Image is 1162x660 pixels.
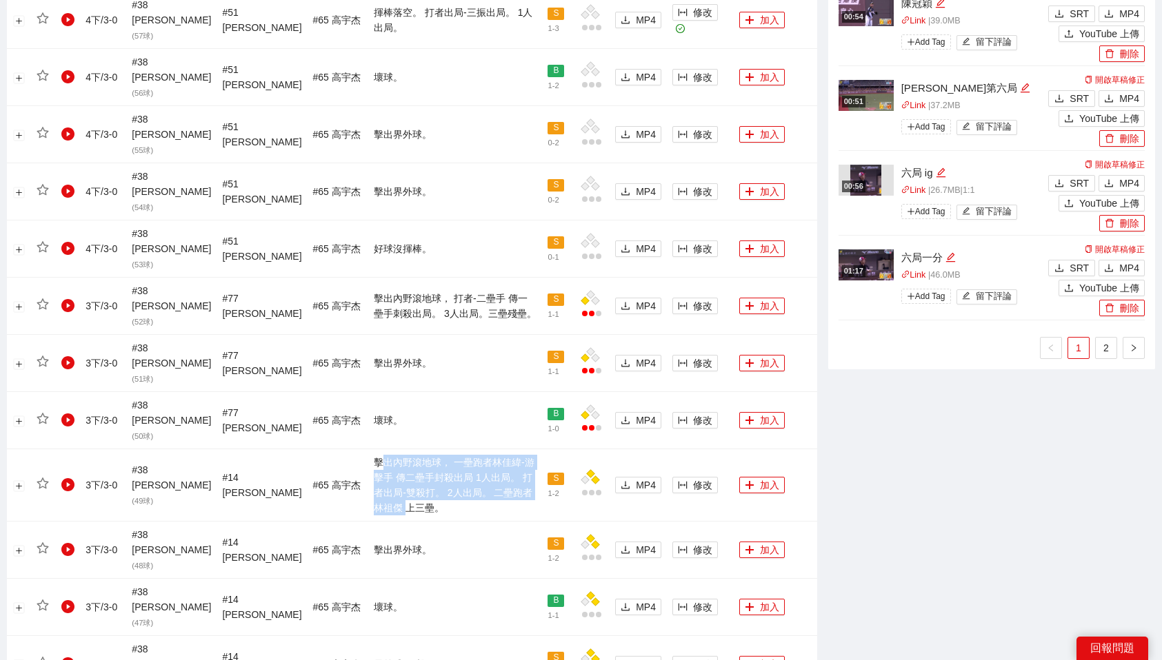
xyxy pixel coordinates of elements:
span: 1 - 1 [548,310,559,318]
a: linkLink [901,185,926,195]
button: downloadMP4 [1099,175,1145,192]
span: # 77 [PERSON_NAME] [222,293,301,319]
span: 4 下 / 3 - 0 [86,129,117,140]
span: star [37,298,49,311]
span: MP4 [636,298,656,313]
span: download [621,130,630,141]
span: right [1130,344,1138,352]
button: edit留下評論 [956,35,1018,50]
a: linkLink [901,16,926,25]
span: Add Tag [901,204,951,219]
button: downloadMP4 [615,69,661,85]
span: # 38 [PERSON_NAME] [132,285,211,327]
span: star [37,184,49,196]
span: MP4 [636,184,656,199]
span: delete [1105,49,1114,60]
td: 擊出界外球。 [368,106,542,163]
span: 修改 [693,542,712,557]
td: 擊出界外球。 [368,163,542,220]
button: plus加入 [739,599,785,615]
a: 1 [1068,338,1089,358]
button: plus加入 [739,240,785,257]
span: play-circle [61,70,75,84]
span: MP4 [636,70,656,85]
span: 3 下 / 3 - 0 [86,358,117,369]
td: 擊出內野滾地球， 打者-二壘手 傳一壘手刺殺出局。 3人出局。三壘殘壘。 [368,278,542,335]
button: uploadYouTube 上傳 [1059,110,1145,127]
button: 展開行 [13,245,24,256]
span: 修改 [693,599,712,615]
button: column-width修改 [672,69,718,85]
button: column-width修改 [672,412,718,429]
button: downloadMP4 [615,240,661,257]
span: star [37,12,49,25]
div: 00:56 [842,181,865,192]
span: MP4 [636,599,656,615]
span: download [621,72,630,83]
span: ( 50 球) [132,432,153,440]
span: 1 - 2 [548,81,559,90]
span: delete [1105,134,1114,145]
span: 修改 [693,413,712,428]
img: c03c0084-53ff-4a1d-bdc6-4c1bc0854765.jpg [850,165,881,196]
span: # 51 [PERSON_NAME] [222,64,301,90]
span: # 51 [PERSON_NAME] [222,7,301,33]
span: check-circle [676,24,685,33]
span: 修改 [693,298,712,313]
p: | 39.0 MB [901,14,1045,28]
span: Add Tag [901,119,951,134]
button: left [1040,337,1062,359]
div: [PERSON_NAME]第六局 [901,80,1045,96]
span: download [621,602,630,613]
span: 修改 [693,127,712,142]
span: # 38 [PERSON_NAME] [132,464,211,506]
span: # 65 高宇杰 [313,14,361,25]
span: SRT [1070,176,1089,191]
span: ( 52 球) [132,318,153,326]
button: plus加入 [739,298,785,314]
span: Add Tag [901,289,951,304]
p: | 46.0 MB [901,269,1045,282]
span: 修改 [693,184,712,199]
button: column-width修改 [672,477,718,493]
button: downloadMP4 [615,355,661,371]
button: 展開行 [13,546,24,557]
span: download [1104,263,1114,274]
span: play-circle [61,356,75,370]
span: download [1104,94,1114,105]
span: SRT [1070,260,1089,276]
img: 8e9e5356-6a6e-4a93-887a-28dc44f6aa8e.jpg [839,249,894,280]
button: 展開行 [13,302,24,313]
div: 編輯 [936,165,946,181]
span: B [548,65,564,77]
span: play-circle [61,185,75,198]
button: downloadMP4 [1099,90,1145,107]
button: 展開行 [13,130,24,141]
td: 擊出界外球。 [368,335,542,392]
span: MP4 [636,12,656,28]
span: # 65 高宇杰 [313,129,361,140]
button: downloadMP4 [615,12,661,28]
span: MP4 [636,413,656,428]
span: plus [907,292,915,300]
button: 展開行 [13,603,24,614]
span: copy [1085,161,1093,169]
span: S [548,8,564,20]
span: # 65 高宇杰 [313,186,361,197]
span: play-circle [61,543,75,557]
button: column-width修改 [672,240,718,257]
span: download [1104,9,1114,20]
button: downloadMP4 [615,298,661,314]
span: 修改 [693,477,712,493]
span: column-width [678,358,688,369]
span: download [1104,178,1114,189]
span: edit [1020,83,1030,93]
span: # 38 [PERSON_NAME] [132,171,211,212]
span: star [37,127,49,139]
span: # 38 [PERSON_NAME] [132,114,211,155]
button: 展開行 [13,73,24,84]
span: # 38 [PERSON_NAME] [132,342,211,384]
span: download [1054,94,1064,105]
span: # 51 [PERSON_NAME] [222,178,301,205]
span: download [1054,178,1064,189]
